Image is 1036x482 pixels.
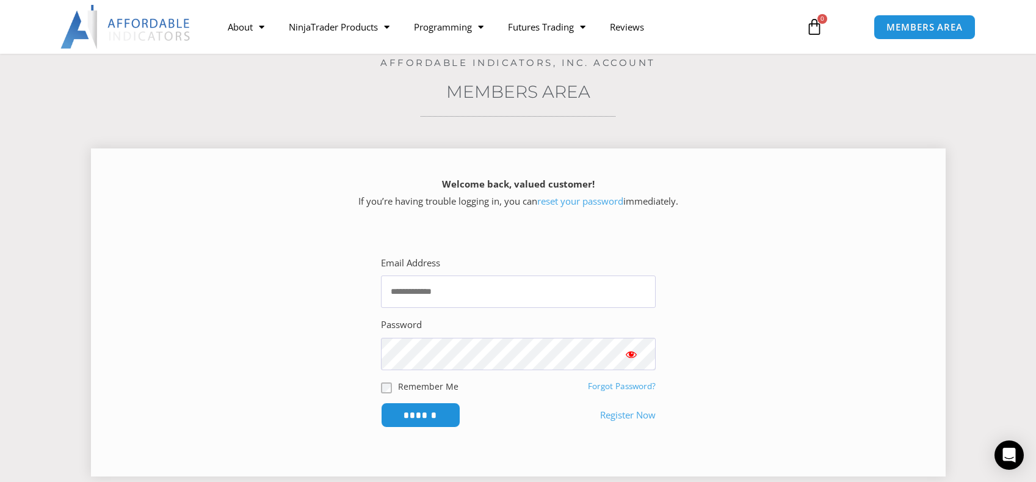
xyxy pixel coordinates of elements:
a: Programming [402,13,496,41]
a: Affordable Indicators, Inc. Account [380,57,656,68]
a: MEMBERS AREA [874,15,976,40]
a: Reviews [598,13,656,41]
label: Email Address [381,255,440,272]
img: LogoAI | Affordable Indicators – NinjaTrader [60,5,192,49]
a: About [216,13,277,41]
span: MEMBERS AREA [886,23,963,32]
label: Password [381,316,422,334]
strong: Welcome back, valued customer! [442,178,595,190]
a: Forgot Password? [588,381,656,392]
button: Show password [607,338,656,370]
p: If you’re having trouble logging in, you can immediately. [112,176,924,210]
a: Futures Trading [496,13,598,41]
label: Remember Me [398,380,458,393]
div: Open Intercom Messenger [994,440,1024,470]
a: reset your password [537,195,623,207]
span: 0 [817,14,827,24]
a: Register Now [600,407,656,424]
a: Members Area [446,81,590,102]
nav: Menu [216,13,792,41]
a: 0 [788,9,841,45]
a: NinjaTrader Products [277,13,402,41]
